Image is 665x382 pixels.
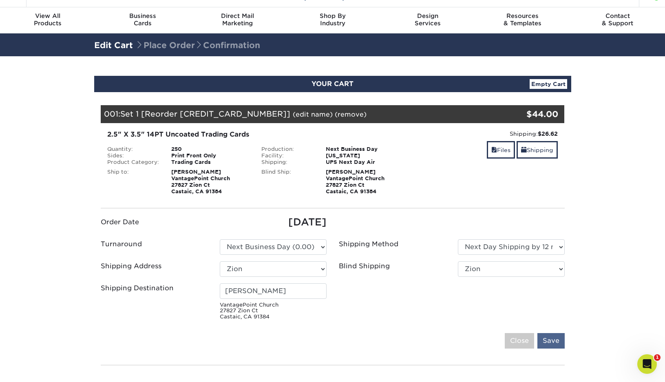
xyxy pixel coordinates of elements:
[339,261,390,271] label: Blind Shipping
[285,7,380,33] a: Shop ByIndustry
[570,7,665,33] a: Contact& Support
[95,12,190,20] span: Business
[530,79,567,89] a: Empty Cart
[101,169,166,195] div: Ship to:
[475,12,570,20] span: Resources
[101,146,166,152] div: Quantity:
[521,147,527,153] span: shipping
[517,141,558,159] a: Shipping
[165,159,255,166] div: Trading Cards
[491,147,497,153] span: files
[320,159,410,166] div: UPS Next Day Air
[570,12,665,20] span: Contact
[487,141,515,159] a: Files
[312,80,353,88] span: YOUR CART
[339,239,398,249] label: Shipping Method
[255,146,320,152] div: Production:
[101,239,142,249] label: Turnaround
[95,7,190,33] a: BusinessCards
[475,7,570,33] a: Resources& Templates
[505,333,534,349] input: Close
[101,217,139,227] label: Order Date
[570,12,665,27] div: & Support
[101,261,161,271] label: Shipping Address
[637,354,657,374] iframe: Intercom live chat
[95,12,190,27] div: Cards
[285,12,380,20] span: Shop By
[120,109,290,118] span: Set 1 [Reorder [CREDIT_CARD_NUMBER]]
[335,110,367,118] a: (remove)
[255,169,320,195] div: Blind Ship:
[255,159,320,166] div: Shipping:
[475,12,570,27] div: & Templates
[171,169,230,194] strong: [PERSON_NAME] VantagePoint Church 27827 Zion Ct Castaic, CA 91384
[190,7,285,33] a: Direct MailMarketing
[320,152,410,159] div: [US_STATE]
[538,130,558,137] strong: $26.62
[380,12,475,20] span: Design
[326,169,384,194] strong: [PERSON_NAME] VantagePoint Church 27827 Zion Ct Castaic, CA 91384
[220,215,327,230] div: [DATE]
[320,146,410,152] div: Next Business Day
[190,12,285,20] span: Direct Mail
[135,40,260,50] span: Place Order Confirmation
[94,40,133,50] a: Edit Cart
[380,12,475,27] div: Services
[380,7,475,33] a: DesignServices
[285,12,380,27] div: Industry
[190,12,285,27] div: Marketing
[416,130,558,138] div: Shipping:
[101,283,174,293] label: Shipping Destination
[537,333,565,349] input: Save
[107,130,404,139] div: 2.5" X 3.5" 14PT Uncoated Trading Cards
[220,302,327,320] small: VantagePoint Church 27827 Zion Ct Castaic, CA 91384
[101,152,166,159] div: Sides:
[101,105,487,123] div: 001:
[293,110,333,118] a: (edit name)
[487,108,559,120] div: $44.00
[654,354,661,361] span: 1
[165,152,255,159] div: Print Front Only
[165,146,255,152] div: 250
[101,159,166,166] div: Product Category:
[255,152,320,159] div: Facility:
